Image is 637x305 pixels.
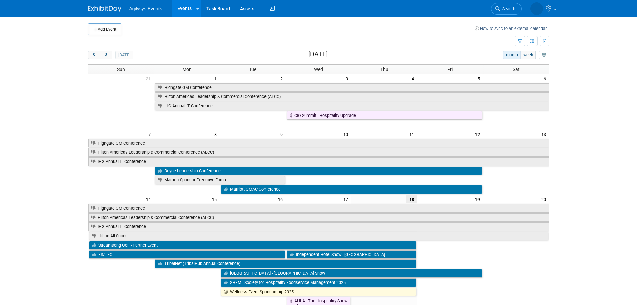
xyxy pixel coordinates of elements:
[145,74,154,83] span: 31
[541,195,549,203] span: 20
[500,6,515,11] span: Search
[88,148,549,157] a: Hilton Americas Leadership & Commercial Conference (ALCC)
[148,130,154,138] span: 7
[409,130,417,138] span: 11
[280,74,286,83] span: 2
[530,2,543,15] img: Jen Reeves
[221,185,482,194] a: Marriott GMAC Conference
[155,102,549,110] a: IHG Annual IT Conference
[308,51,328,58] h2: [DATE]
[214,130,220,138] span: 8
[277,195,286,203] span: 16
[447,67,453,72] span: Fri
[477,74,483,83] span: 5
[182,67,192,72] span: Mon
[474,195,483,203] span: 19
[249,67,256,72] span: Tue
[155,167,482,175] a: Boyne Leadership Conference
[155,176,285,184] a: Marriott Sponsor Executive Forum
[117,67,125,72] span: Sun
[88,213,549,222] a: Hilton Americas Leadership & Commercial Conference (ALCC)
[380,67,388,72] span: Thu
[88,222,549,231] a: IHG Annual IT Conference
[100,51,112,59] button: next
[89,232,548,240] a: Hilton All Suites
[513,67,520,72] span: Sat
[88,139,549,148] a: Highgate GM Conference
[89,241,417,250] a: Streamsong Golf - Partner Event
[491,3,522,15] a: Search
[145,195,154,203] span: 14
[88,6,121,12] img: ExhibitDay
[503,51,521,59] button: month
[345,74,351,83] span: 3
[129,6,162,11] span: Agilysys Events
[287,250,417,259] a: Independent Hotel Show - [GEOGRAPHIC_DATA]
[411,74,417,83] span: 4
[280,130,286,138] span: 9
[314,67,323,72] span: Wed
[115,51,133,59] button: [DATE]
[343,195,351,203] span: 17
[520,51,536,59] button: week
[541,130,549,138] span: 13
[88,204,549,213] a: Highgate GM Conference
[88,157,549,166] a: IHG Annual IT Conference
[89,250,285,259] a: FS/TEC
[155,83,549,92] a: Highgate GM Conference
[88,51,100,59] button: prev
[211,195,220,203] span: 15
[406,195,417,203] span: 18
[539,51,549,59] button: myCustomButton
[155,259,416,268] a: TribalNet (TribalHub Annual Conference)
[343,130,351,138] span: 10
[475,26,549,31] a: How to sync to an external calendar...
[221,269,482,278] a: [GEOGRAPHIC_DATA] - [GEOGRAPHIC_DATA] Show
[474,130,483,138] span: 12
[543,74,549,83] span: 6
[542,53,546,57] i: Personalize Calendar
[221,288,417,296] a: Wellness Event Sponsorship 2025
[88,23,121,35] button: Add Event
[221,278,417,287] a: SHFM - Society for Hospitality Foodservice Management 2025
[287,111,483,120] a: CIO Summit - Hospitality Upgrade
[155,92,549,101] a: Hilton Americas Leadership & Commercial Conference (ALCC)
[214,74,220,83] span: 1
